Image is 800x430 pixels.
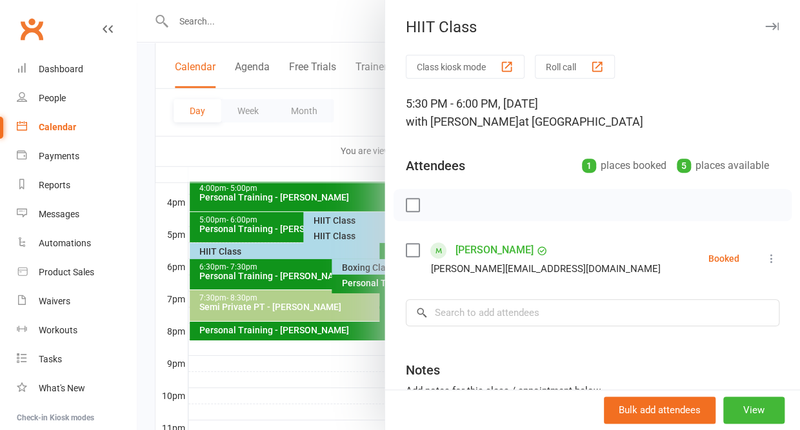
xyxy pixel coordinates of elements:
[677,157,769,175] div: places available
[39,267,94,277] div: Product Sales
[17,55,136,84] a: Dashboard
[39,325,77,335] div: Workouts
[17,200,136,229] a: Messages
[39,238,91,248] div: Automations
[39,122,76,132] div: Calendar
[17,142,136,171] a: Payments
[406,157,465,175] div: Attendees
[39,296,70,306] div: Waivers
[39,93,66,103] div: People
[17,229,136,258] a: Automations
[39,180,70,190] div: Reports
[723,396,785,424] button: View
[582,159,596,173] div: 1
[677,159,691,173] div: 5
[17,258,136,287] a: Product Sales
[39,383,85,393] div: What's New
[406,95,779,131] div: 5:30 PM - 6:00 PM, [DATE]
[17,113,136,142] a: Calendar
[15,13,48,45] a: Clubworx
[406,55,525,79] button: Class kiosk mode
[708,254,739,263] div: Booked
[406,361,440,379] div: Notes
[17,345,136,374] a: Tasks
[17,374,136,403] a: What's New
[406,299,779,326] input: Search to add attendees
[455,240,534,260] a: [PERSON_NAME]
[17,287,136,316] a: Waivers
[17,171,136,200] a: Reports
[39,354,62,364] div: Tasks
[39,151,79,161] div: Payments
[406,383,779,398] div: Add notes for this class / appointment below
[17,316,136,345] a: Workouts
[431,260,661,277] div: [PERSON_NAME][EMAIL_ADDRESS][DOMAIN_NAME]
[535,55,615,79] button: Roll call
[385,18,800,36] div: HIIT Class
[39,209,79,219] div: Messages
[17,84,136,113] a: People
[582,157,666,175] div: places booked
[406,115,519,128] span: with [PERSON_NAME]
[39,64,83,74] div: Dashboard
[604,396,715,424] button: Bulk add attendees
[519,115,643,128] span: at [GEOGRAPHIC_DATA]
